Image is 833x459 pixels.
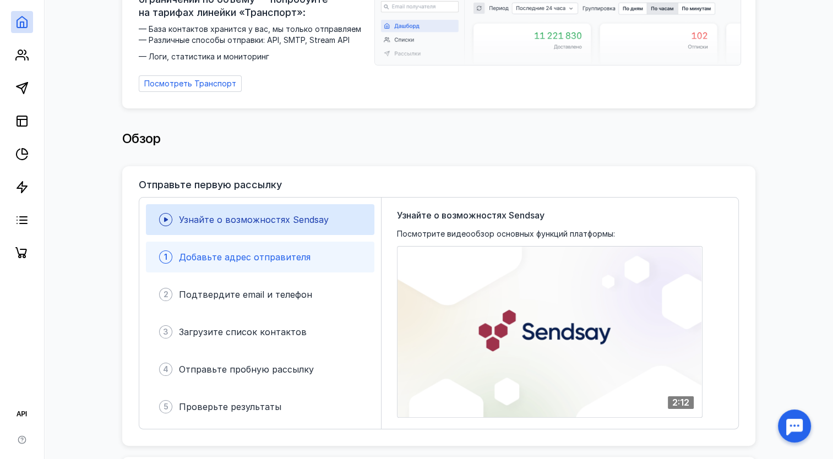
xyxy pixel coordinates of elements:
span: Узнайте о возможностях Sendsay [397,209,545,222]
span: 5 [164,401,168,412]
span: 2 [164,289,168,300]
span: 4 [163,364,168,375]
span: Добавьте адрес отправителя [179,252,311,263]
span: Проверьте результаты [179,401,281,412]
span: Обзор [122,130,161,146]
span: Узнайте о возможностях Sendsay [179,214,329,225]
span: Посмотрите видеообзор основных функций платформы: [397,228,615,239]
span: Подтвердите email и телефон [179,289,312,300]
h3: Отправьте первую рассылку [139,179,282,190]
span: Отправьте пробную рассылку [179,364,314,375]
span: 3 [163,326,168,337]
div: 2:12 [668,396,694,409]
a: Посмотреть Транспорт [139,75,242,92]
span: — База контактов хранится у вас, мы только отправляем — Различные способы отправки: API, SMTP, St... [139,24,368,62]
span: Загрузите список контактов [179,326,307,337]
span: 1 [164,252,167,263]
span: Посмотреть Транспорт [144,79,236,89]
